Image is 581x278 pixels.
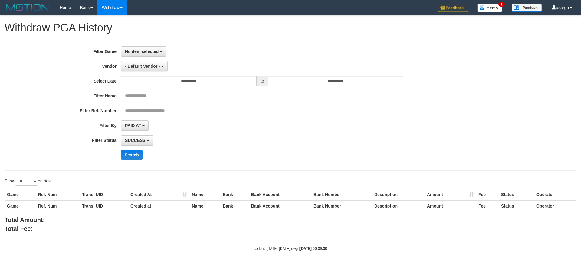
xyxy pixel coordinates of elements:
[498,2,505,7] span: 1
[125,138,146,143] span: SUCCESS
[499,200,534,211] th: Status
[372,189,425,200] th: Description
[534,189,576,200] th: Operator
[220,189,249,200] th: Bank
[15,177,38,186] select: Showentries
[220,200,249,211] th: Bank
[5,3,51,12] img: MOTION_logo.png
[189,200,220,211] th: Name
[5,189,36,200] th: Game
[254,247,327,251] small: code © [DATE]-[DATE] dwg |
[249,189,311,200] th: Bank Account
[36,200,80,211] th: Ref. Num
[121,61,168,71] button: - Default Vendor -
[5,200,36,211] th: Game
[121,120,149,131] button: PAID AT
[125,49,159,54] span: No item selected
[128,200,189,211] th: Created at
[300,247,327,251] strong: [DATE] 00:39:30
[189,189,220,200] th: Name
[476,189,499,200] th: Fee
[121,150,143,160] button: Search
[249,200,311,211] th: Bank Account
[125,123,141,128] span: PAID AT
[438,4,468,12] img: Feedback.jpg
[80,189,128,200] th: Trans. UID
[5,22,576,34] h1: Withdraw PGA History
[311,189,372,200] th: Bank Number
[80,200,128,211] th: Trans. UID
[5,177,51,186] label: Show entries
[425,189,476,200] th: Amount
[5,217,45,223] b: Total Amount:
[121,135,153,146] button: SUCCESS
[372,200,425,211] th: Description
[476,200,499,211] th: Fee
[499,189,534,200] th: Status
[257,76,268,86] span: to
[5,225,33,232] b: Total Fee:
[128,189,189,200] th: Created At
[512,4,542,12] img: panduan.png
[311,200,372,211] th: Bank Number
[425,200,476,211] th: Amount
[477,4,503,12] img: Button%20Memo.svg
[121,46,166,57] button: No item selected
[125,64,160,69] span: - Default Vendor -
[36,189,80,200] th: Ref. Num
[534,200,576,211] th: Operator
